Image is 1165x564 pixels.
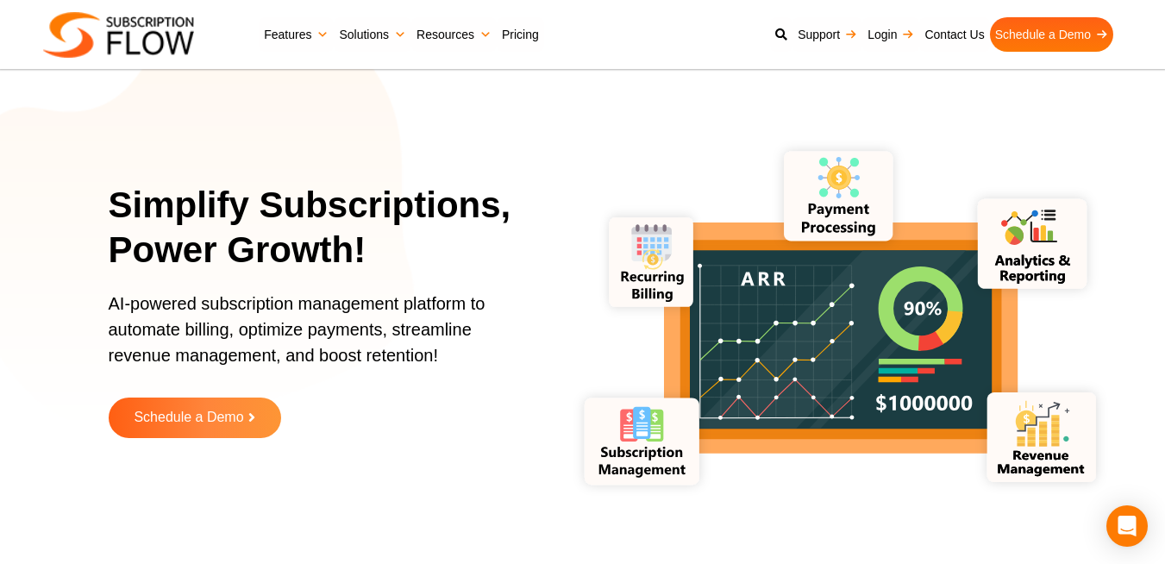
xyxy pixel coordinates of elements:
[1106,505,1148,547] div: Open Intercom Messenger
[259,17,334,52] a: Features
[990,17,1113,52] a: Schedule a Demo
[497,17,544,52] a: Pricing
[862,17,919,52] a: Login
[109,291,517,385] p: AI-powered subscription management platform to automate billing, optimize payments, streamline re...
[134,410,243,425] span: Schedule a Demo
[109,183,538,273] h1: Simplify Subscriptions, Power Growth!
[919,17,989,52] a: Contact Us
[109,398,281,438] a: Schedule a Demo
[334,17,411,52] a: Solutions
[411,17,497,52] a: Resources
[43,12,194,58] img: Subscriptionflow
[792,17,862,52] a: Support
